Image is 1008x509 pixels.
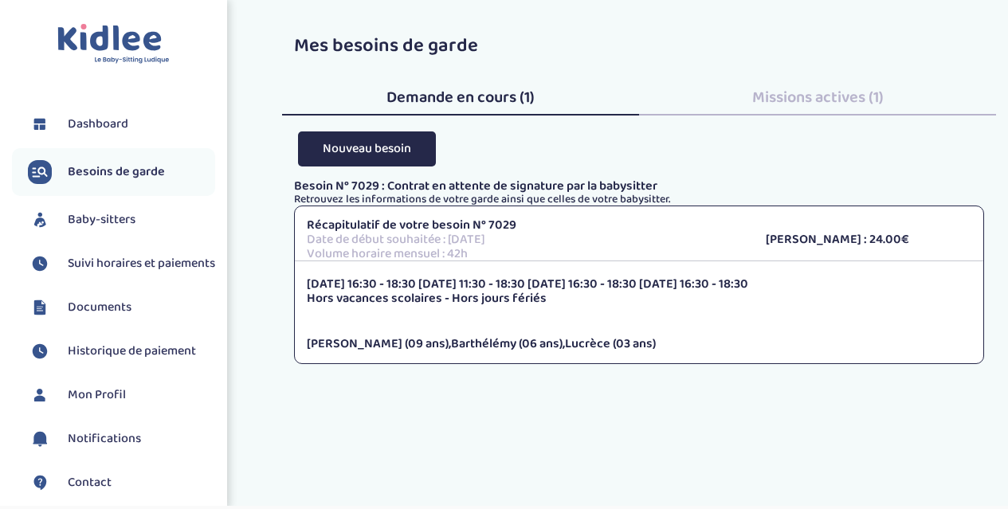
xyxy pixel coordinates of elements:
p: [PERSON_NAME] : 24.00€ [766,233,971,247]
span: Suivi horaires et paiements [68,254,215,273]
p: Volume horaire mensuel : 42h [307,247,742,261]
img: notification.svg [28,427,52,451]
span: Missions actives (1) [752,84,884,110]
a: Notifications [28,427,215,451]
span: Baby-sitters [68,210,135,229]
span: Historique de paiement [68,342,196,361]
span: Barthélémy (06 ans) [451,334,563,354]
p: Besoin N° 7029 : Contrat en attente de signature par la babysitter [294,179,984,194]
span: Mes besoins de garde [294,30,478,61]
p: Date de début souhaitée : [DATE] [307,233,742,247]
span: Mon Profil [68,386,126,405]
a: Documents [28,296,215,319]
p: Retrouvez les informations de votre garde ainsi que celles de votre babysitter. [294,194,984,206]
img: profil.svg [28,383,52,407]
span: Dashboard [68,115,128,134]
img: documents.svg [28,296,52,319]
img: dashboard.svg [28,112,52,136]
span: Lucrèce (03 ans) [565,334,656,354]
span: Documents [68,298,131,317]
a: Besoins de garde [28,160,215,184]
a: Suivi horaires et paiements [28,252,215,276]
span: Demande en cours (1) [386,84,535,110]
img: logo.svg [57,24,170,65]
p: , , [307,337,971,351]
span: Contact [68,473,112,492]
img: suivihoraire.svg [28,252,52,276]
button: Nouveau besoin [298,131,436,166]
p: [DATE] 16:30 - 18:30 [DATE] 11:30 - 18:30 [DATE] 16:30 - 18:30 [DATE] 16:30 - 18:30 [307,277,971,292]
a: Contact [28,471,215,495]
span: Notifications [68,429,141,448]
a: Historique de paiement [28,339,215,363]
a: Baby-sitters [28,208,215,232]
a: Dashboard [28,112,215,136]
img: besoin.svg [28,160,52,184]
img: babysitters.svg [28,208,52,232]
p: Hors vacances scolaires - Hors jours fériés [307,292,971,306]
img: contact.svg [28,471,52,495]
img: suivihoraire.svg [28,339,52,363]
span: Besoins de garde [68,162,165,182]
a: Mon Profil [28,383,215,407]
span: [PERSON_NAME] (09 ans) [307,334,449,354]
p: Récapitulatif de votre besoin N° 7029 [307,218,742,233]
